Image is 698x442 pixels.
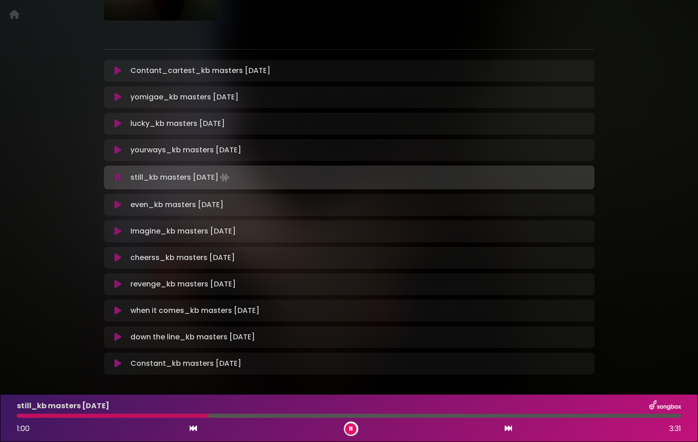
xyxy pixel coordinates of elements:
img: waveform4.gif [218,171,231,184]
p: still_kb masters [DATE] [130,171,231,184]
p: when it comes_kb masters [DATE] [130,305,259,316]
p: cheerss_kb masters [DATE] [130,252,235,263]
p: still_kb masters [DATE] [17,400,109,411]
p: even_kb masters [DATE] [130,199,223,210]
p: Constant_kb masters [DATE] [130,358,241,369]
img: songbox-logo-white.png [649,400,681,412]
p: yourways_kb masters [DATE] [130,145,241,156]
p: down the line_kb masters [DATE] [130,332,255,343]
p: Contant_cartest_kb masters [DATE] [130,65,270,76]
p: lucky_kb masters [DATE] [130,118,225,129]
p: revenge_kb masters [DATE] [130,279,236,290]
p: yomigae_kb masters [DATE] [130,92,238,103]
p: Imagine_kb masters [DATE] [130,226,236,237]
